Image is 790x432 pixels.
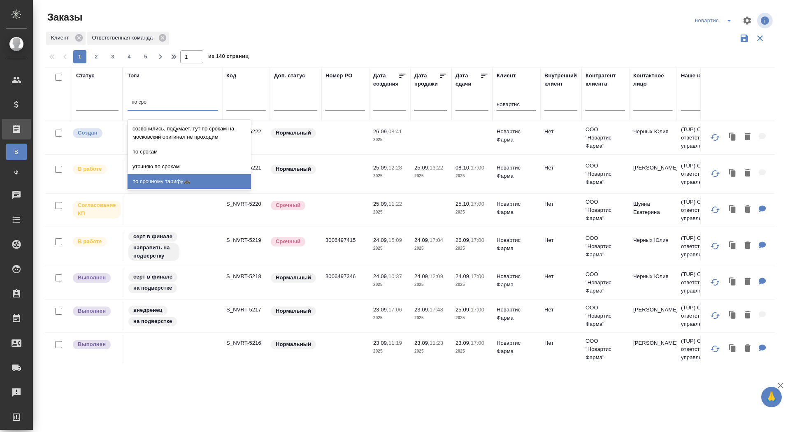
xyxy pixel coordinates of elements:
button: 4 [123,50,136,63]
p: серт в финале [133,232,172,241]
div: Номер PO [325,72,352,80]
p: 11:23 [430,340,443,346]
button: Клонировать [725,274,741,290]
p: 2025 [414,281,447,289]
p: 10:37 [388,273,402,279]
div: Дата продажи [414,72,439,88]
p: В работе [78,165,102,173]
p: 26.09, [455,237,471,243]
p: 2025 [414,347,447,355]
p: 24.09, [455,273,471,279]
p: Новартис Фарма [497,236,536,253]
button: Клонировать [725,307,741,324]
span: 2 [90,53,103,61]
td: Шуина Екатерина [629,196,677,225]
p: 17:06 [388,307,402,313]
p: ООО "Новартис Фарма" [586,162,625,186]
p: 2025 [455,244,488,253]
p: Ответственная команда [92,34,156,42]
p: 2025 [373,244,406,253]
p: 17:00 [471,307,484,313]
div: Тэги [128,72,139,80]
p: Нет [544,200,577,208]
p: Нет [544,339,577,347]
td: (TUP) Общество с ограниченной ответственностью «Технологии управления переводом» [677,194,776,227]
p: Новартис Фарма [497,200,536,216]
button: Клонировать [725,165,741,182]
p: Выполнен [78,274,106,282]
button: Обновить [705,306,725,325]
p: 12:28 [388,165,402,171]
p: 08:41 [388,128,402,135]
p: 2025 [414,244,447,253]
button: 2 [90,50,103,63]
div: серт в финале, на подверстке [128,272,218,294]
td: (TUP) Общество с ограниченной ответственностью «Технологии управления переводом» [677,333,776,366]
div: по срочному тарифу🚓 [128,174,251,189]
div: Выставляет ПМ после сдачи и проведения начислений. Последний этап для ПМа [72,339,118,350]
span: 3 [106,53,119,61]
div: Код [226,72,236,80]
button: Удалить [741,129,755,146]
span: 5 [139,53,152,61]
span: В [10,148,23,156]
div: Статус [76,72,95,80]
p: 2025 [455,314,488,322]
div: Клиент [497,72,516,80]
p: В работе [78,237,102,246]
p: Создан [78,129,98,137]
p: 23.09, [373,307,388,313]
button: Обновить [705,236,725,256]
p: Срочный [276,201,300,209]
p: ООО "Новартис Фарма" [586,304,625,328]
td: 3006497346 [321,268,369,297]
p: Нормальный [276,165,311,173]
div: Ответственная команда [87,32,170,45]
p: 12:09 [430,273,443,279]
div: внедренец, на подверстке [128,305,218,327]
div: Контактное лицо [633,72,673,88]
div: Дата сдачи [455,72,480,88]
button: Обновить [705,128,725,147]
div: Дата создания [373,72,398,88]
p: Нет [544,236,577,244]
div: созвонились, подумает. тут по срокам на московский оригинал не проходим [128,121,251,144]
p: Клиент [51,34,72,42]
button: 5 [139,50,152,63]
div: по срокам [128,144,251,159]
p: 23.09, [414,307,430,313]
a: В [6,144,27,160]
p: ООО "Новартис Фарма" [586,337,625,362]
td: [PERSON_NAME] [629,335,677,364]
p: 24.09, [373,273,388,279]
button: 3 [106,50,119,63]
div: Статус по умолчанию для стандартных заказов [270,306,317,317]
p: 15:09 [388,237,402,243]
p: Выполнен [78,340,106,348]
td: Черных Юлия [629,268,677,297]
td: (TUP) Общество с ограниченной ответственностью «Технологии управления переводом» [677,300,776,332]
button: Обновить [705,200,725,220]
p: Нет [544,164,577,172]
span: Ф [10,168,23,177]
div: Выставляет ПМ после принятия заказа от КМа [72,236,118,247]
p: 17:48 [430,307,443,313]
button: Обновить [705,164,725,183]
div: Наше юр. лицо [681,72,722,80]
div: Статус по умолчанию для стандартных заказов [270,164,317,175]
p: 2025 [455,281,488,289]
td: 3006497415 [321,232,369,261]
button: Для КМ: Перевод_Sybrava (Pediatric indication)_m1,2 [755,201,770,218]
p: Новартис Фарма [497,164,536,180]
div: серт в финале, направить на подверстку [128,231,218,262]
p: 2025 [455,172,488,180]
a: Ф [6,164,27,181]
button: Обновить [705,272,725,292]
button: Обновить [705,339,725,359]
p: Нормальный [276,340,311,348]
p: S_NVRT-5216 [226,339,266,347]
p: 2025 [455,347,488,355]
p: 2025 [373,347,406,355]
div: Выставляется автоматически, если на указанный объем услуг необходимо больше времени в стандартном... [270,200,317,211]
div: Выставляется автоматически, если на указанный объем услуг необходимо больше времени в стандартном... [270,236,317,247]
